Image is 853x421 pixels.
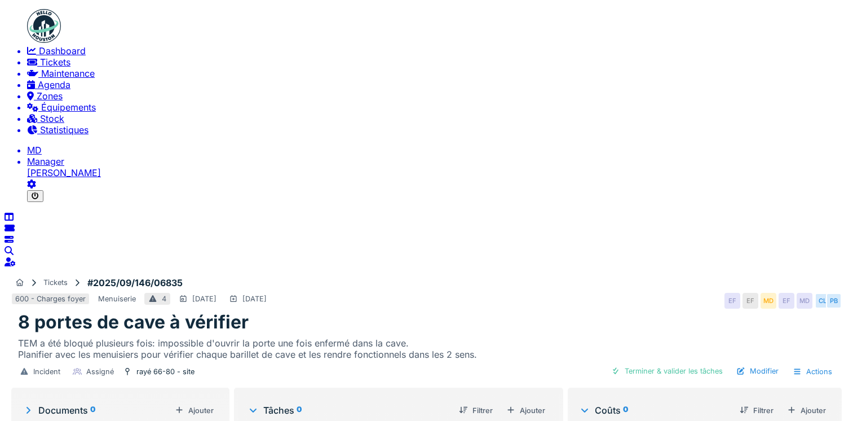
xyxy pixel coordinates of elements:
[454,404,497,417] div: Filtrer
[797,293,812,309] div: MD
[27,45,848,56] a: Dashboard
[27,124,848,135] a: Statistiques
[783,404,830,417] div: Ajouter
[27,79,848,90] a: Agenda
[37,90,63,102] span: Zones
[27,156,848,167] div: Manager
[18,311,249,333] h1: 8 portes de cave à vérifier
[41,102,96,113] span: Équipements
[27,144,848,178] a: MD Manager[PERSON_NAME]
[27,90,848,102] a: Zones
[242,295,267,303] div: [DATE]
[192,295,216,303] div: [DATE]
[39,45,86,56] span: Dashboard
[90,405,95,416] sup: 0
[33,367,60,376] div: Incident
[136,367,195,376] div: rayé 66-80 - site
[607,365,727,378] div: Terminer & valider les tâches
[15,295,86,303] div: 600 - Charges foyer
[779,293,794,309] div: EF
[579,405,731,416] div: Coûts
[623,405,628,416] sup: 0
[502,404,550,417] div: Ajouter
[27,68,848,79] a: Maintenance
[38,79,70,90] span: Agenda
[23,405,170,416] div: Documents
[735,404,778,417] div: Filtrer
[815,293,830,309] div: CL
[247,405,450,416] div: Tâches
[86,367,114,376] div: Assigné
[732,365,783,378] div: Modifier
[27,56,848,68] a: Tickets
[724,293,740,309] div: EF
[761,293,776,309] div: MD
[162,295,166,303] div: 4
[27,144,848,156] li: MD
[27,102,848,113] a: Équipements
[27,9,61,43] img: Badge_color-CXgf-gQk.svg
[18,333,848,360] div: TEM a été bloqué plusieurs fois: impossible d'ouvrir la porte une fois enfermé dans la cave. Plan...
[41,68,95,79] span: Maintenance
[297,405,302,416] sup: 0
[43,278,68,287] div: Tickets
[826,293,842,309] div: PB
[27,156,848,178] li: [PERSON_NAME]
[40,124,89,135] span: Statistiques
[170,404,218,417] div: Ajouter
[40,113,64,124] span: Stock
[83,277,187,288] strong: #2025/09/146/06835
[788,365,837,379] div: Actions
[27,113,848,124] a: Stock
[98,295,136,303] div: Menuiserie
[40,56,70,68] span: Tickets
[742,293,758,309] div: EF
